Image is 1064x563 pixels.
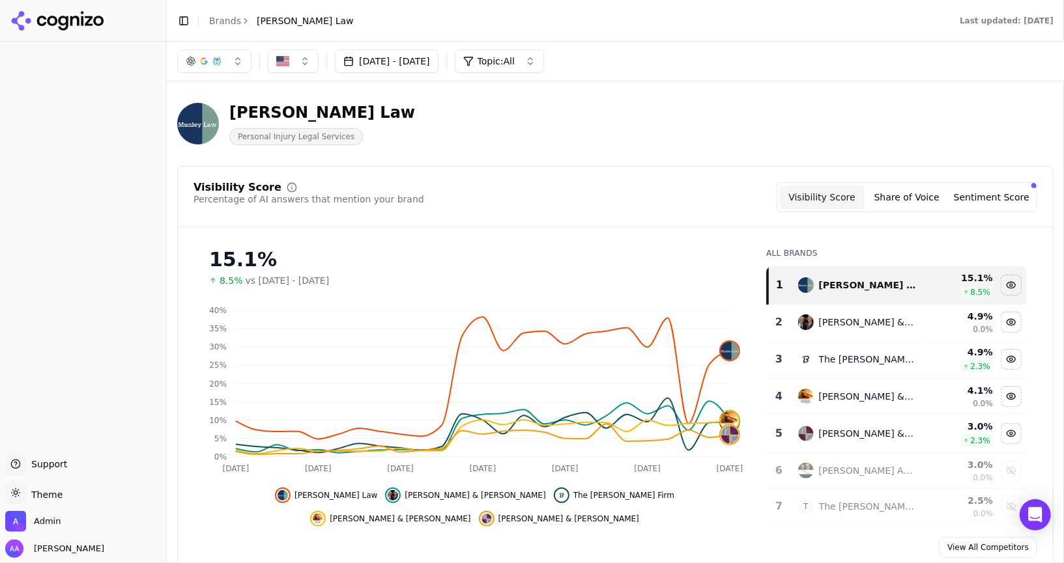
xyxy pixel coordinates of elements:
[1001,386,1022,407] button: Hide lenahan & dempsey data
[5,540,104,558] button: Open user button
[278,490,288,501] img: munley law
[209,248,740,271] div: 15.1%
[798,463,814,478] img: berger and green
[768,453,1027,489] tr: 6berger and green[PERSON_NAME] And Green3.0%0.0%Show berger and green data
[721,342,739,360] img: munley law
[768,489,1027,525] tr: 7TThe [PERSON_NAME] Law Firm2.5%0.0%Show the reiff law firm data
[768,379,1027,415] tr: 4lenahan & dempsey[PERSON_NAME] & [PERSON_NAME]4.1%0.0%Hide lenahan & dempsey data
[773,389,784,404] div: 4
[721,411,739,430] img: lenahan & dempsey
[773,314,784,330] div: 2
[388,490,398,501] img: kline & specter
[927,494,993,507] div: 2.5 %
[482,514,492,524] img: fellerman & ciarimboli
[717,464,743,473] tspan: [DATE]
[819,279,917,292] div: [PERSON_NAME] Law
[973,473,993,483] span: 0.0%
[798,277,814,293] img: munley law
[305,464,332,473] tspan: [DATE]
[1001,312,1022,333] button: Hide kline & specter data
[927,420,993,433] div: 3.0 %
[1001,423,1022,444] button: Hide fellerman & ciarimboli data
[970,361,990,372] span: 2.3 %
[556,490,567,501] img: the levin firm
[29,543,104,555] span: [PERSON_NAME]
[209,324,227,333] tspan: 35%
[209,361,227,370] tspan: 25%
[385,487,545,503] button: Hide kline & specter data
[223,464,250,473] tspan: [DATE]
[768,266,1027,305] tr: 1munley law[PERSON_NAME] Law15.1%8.5%Hide munley law data
[552,464,579,473] tspan: [DATE]
[209,306,227,315] tspan: 40%
[1001,460,1022,481] button: Show berger and green data
[721,426,739,444] img: fellerman & ciarimboli
[246,274,330,287] span: vs [DATE] - [DATE]
[939,537,1037,558] a: View All Competitors
[214,452,227,461] tspan: 0%
[276,55,289,68] img: US
[1020,499,1051,530] div: Open Intercom Messenger
[865,185,949,209] button: Share of Voice
[229,128,363,145] span: Personal Injury Legal Services
[973,398,993,409] span: 0.0%
[960,16,1054,26] div: Last updated: [DATE]
[970,287,990,297] span: 8.5 %
[1001,496,1022,517] button: Show the reiff law firm data
[927,346,993,359] div: 4.9 %
[26,489,63,500] span: Theme
[229,102,415,123] div: [PERSON_NAME] Law
[773,463,784,478] div: 6
[949,185,1034,209] button: Sentiment Score
[498,514,639,524] span: [PERSON_NAME] & [PERSON_NAME]
[573,490,674,501] span: The [PERSON_NAME] Firm
[209,343,227,352] tspan: 30%
[194,182,281,193] div: Visibility Score
[1001,349,1022,370] button: Hide the levin firm data
[310,511,470,527] button: Hide lenahan & dempsey data
[780,185,865,209] button: Visibility Score
[774,277,784,293] div: 1
[798,351,814,367] img: the levin firm
[970,435,990,446] span: 2.3 %
[257,14,354,27] span: [PERSON_NAME] Law
[275,487,377,503] button: Hide munley law data
[209,16,241,26] a: Brands
[478,55,515,68] span: Topic: All
[819,353,917,366] div: The [PERSON_NAME] Firm
[768,340,1027,379] tr: 3the levin firmThe [PERSON_NAME] Firm4.9%2.3%Hide the levin firm data
[768,415,1027,453] tr: 5fellerman & ciarimboli[PERSON_NAME] & [PERSON_NAME]3.0%2.3%Hide fellerman & ciarimboli data
[773,499,784,514] div: 7
[209,416,227,425] tspan: 10%
[927,384,993,397] div: 4.1 %
[5,511,61,532] button: Open organization switcher
[214,434,227,443] tspan: 5%
[330,514,470,524] span: [PERSON_NAME] & [PERSON_NAME]
[177,103,219,144] img: Munley Law
[194,193,424,206] div: Percentage of AI answers that mention your brand
[819,464,917,477] div: [PERSON_NAME] And Green
[927,310,993,323] div: 4.9 %
[927,271,993,284] div: 15.1 %
[5,511,26,532] img: Admin
[798,426,814,441] img: fellerman & ciarimboli
[798,389,814,404] img: lenahan & dempsey
[766,248,1027,258] div: All Brands
[819,316,917,329] div: [PERSON_NAME] & [PERSON_NAME]
[220,274,243,287] span: 8.5%
[973,324,993,335] span: 0.0%
[819,390,917,403] div: [PERSON_NAME] & [PERSON_NAME]
[798,499,814,514] span: T
[405,490,545,501] span: [PERSON_NAME] & [PERSON_NAME]
[209,379,227,389] tspan: 20%
[479,511,639,527] button: Hide fellerman & ciarimboli data
[5,540,23,558] img: Alp Aysan
[819,500,917,513] div: The [PERSON_NAME] Law Firm
[554,487,674,503] button: Hide the levin firm data
[209,14,354,27] nav: breadcrumb
[26,458,67,471] span: Support
[209,398,227,407] tspan: 15%
[295,490,377,501] span: [PERSON_NAME] Law
[927,458,993,471] div: 3.0 %
[335,49,439,73] button: [DATE] - [DATE]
